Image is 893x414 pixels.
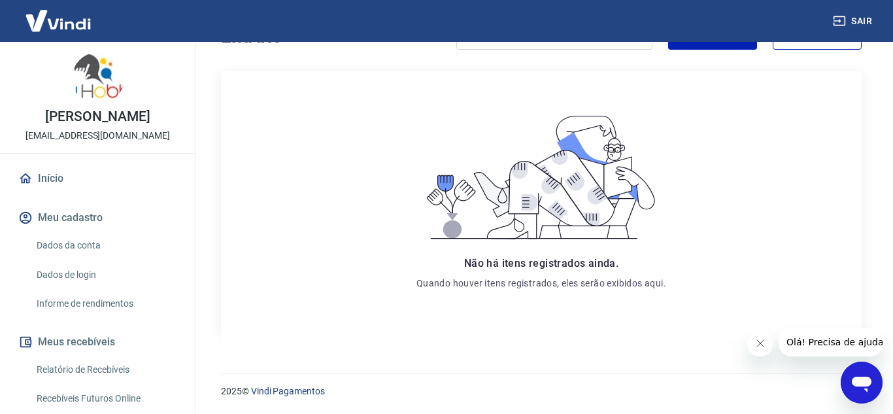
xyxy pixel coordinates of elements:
a: Recebíveis Futuros Online [31,385,180,412]
a: Relatório de Recebíveis [31,356,180,383]
p: [EMAIL_ADDRESS][DOMAIN_NAME] [25,129,170,143]
a: Dados de login [31,262,180,288]
iframe: Mensagem da empresa [779,328,883,356]
button: Meu cadastro [16,203,180,232]
a: Vindi Pagamentos [251,386,325,396]
button: Meus recebíveis [16,328,180,356]
a: Dados da conta [31,232,180,259]
a: Início [16,164,180,193]
span: Olá! Precisa de ajuda? [8,9,110,20]
iframe: Fechar mensagem [747,330,773,356]
p: Quando houver itens registrados, eles serão exibidos aqui. [416,277,666,290]
span: Não há itens registrados ainda. [464,257,618,269]
iframe: Botão para abrir a janela de mensagens [841,362,883,404]
a: Informe de rendimentos [31,290,180,317]
button: Sair [830,9,877,33]
p: [PERSON_NAME] [45,110,150,124]
img: Vindi [16,1,101,41]
p: 2025 © [221,385,862,398]
img: 8a8c509d-976e-43b0-a0ef-8e0cf1256062.jpeg [72,52,124,105]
